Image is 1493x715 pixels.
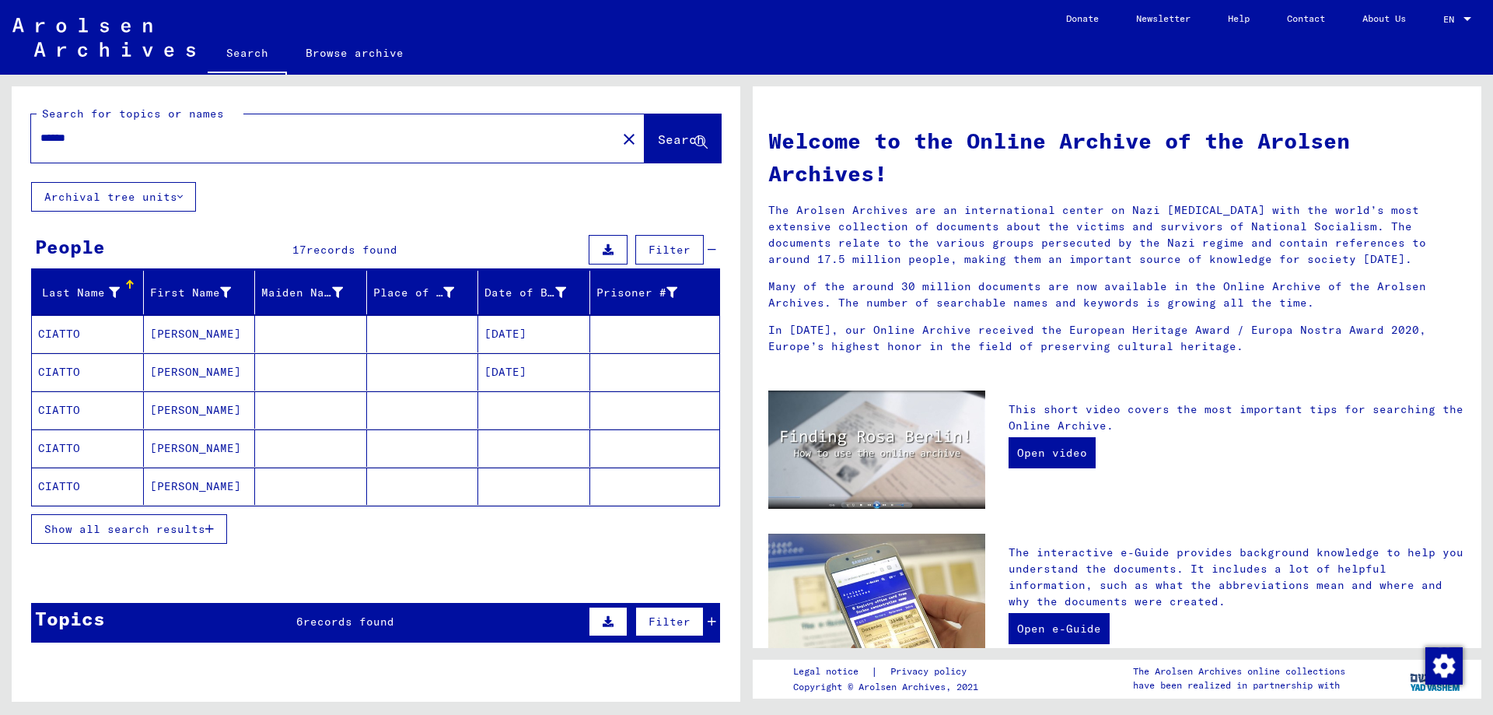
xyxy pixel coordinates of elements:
button: Search [645,114,721,163]
div: Topics [35,605,105,633]
div: Last Name [38,285,120,301]
a: Search [208,34,287,75]
div: Last Name [38,280,143,305]
div: First Name [150,280,255,305]
mat-cell: CIATTO [32,429,144,467]
div: Maiden Name [261,285,343,301]
p: Many of the around 30 million documents are now available in the Online Archive of the Arolsen Ar... [768,279,1466,311]
mat-cell: [DATE] [478,315,590,352]
div: First Name [150,285,232,301]
mat-cell: [PERSON_NAME] [144,429,256,467]
mat-cell: [DATE] [478,353,590,391]
mat-cell: CIATTO [32,315,144,352]
div: Maiden Name [261,280,366,305]
h1: Welcome to the Online Archive of the Arolsen Archives! [768,124,1466,190]
mat-cell: [PERSON_NAME] [144,353,256,391]
p: The interactive e-Guide provides background knowledge to help you understand the documents. It in... [1009,545,1466,610]
p: In [DATE], our Online Archive received the European Heritage Award / Europa Nostra Award 2020, Eu... [768,322,1466,355]
button: Archival tree units [31,182,196,212]
img: yv_logo.png [1407,659,1465,698]
a: Open video [1009,437,1096,468]
mat-label: Search for topics or names [42,107,224,121]
div: People [35,233,105,261]
mat-header-cell: Place of Birth [367,271,479,314]
a: Open e-Guide [1009,613,1110,644]
img: Arolsen_neg.svg [12,18,195,57]
p: have been realized in partnership with [1133,678,1345,692]
span: Show all search results [44,522,205,536]
p: The Arolsen Archives are an international center on Nazi [MEDICAL_DATA] with the world’s most ext... [768,202,1466,268]
mat-select-trigger: EN [1443,13,1454,25]
mat-cell: [PERSON_NAME] [144,315,256,352]
button: Clear [614,123,645,154]
a: Legal notice [793,664,871,680]
div: Prisoner # [596,280,701,305]
mat-cell: CIATTO [32,353,144,391]
img: Zustimmung ändern [1425,647,1463,685]
p: The Arolsen Archives online collections [1133,664,1345,678]
div: Date of Birth [484,285,566,301]
button: Filter [635,607,704,636]
div: Place of Birth [373,285,455,301]
span: Search [658,131,705,147]
mat-header-cell: Last Name [32,271,144,314]
span: records found [303,615,394,629]
a: Browse archive [287,34,422,72]
span: Filter [649,615,691,629]
span: 6 [296,615,303,629]
div: Place of Birth [373,280,478,305]
p: This short video covers the most important tips for searching the Online Archive. [1009,401,1466,434]
mat-header-cell: Prisoner # [590,271,720,314]
mat-header-cell: Maiden Name [255,271,367,314]
mat-header-cell: Date of Birth [478,271,590,314]
mat-cell: [PERSON_NAME] [144,391,256,429]
a: Privacy policy [878,664,985,680]
span: Filter [649,243,691,257]
p: Copyright © Arolsen Archives, 2021 [793,680,985,694]
button: Show all search results [31,514,227,544]
mat-cell: CIATTO [32,391,144,429]
mat-cell: [PERSON_NAME] [144,468,256,505]
div: | [793,664,985,680]
img: video.jpg [768,391,985,509]
div: Zustimmung ändern [1425,647,1462,684]
span: 17 [292,243,306,257]
div: Prisoner # [596,285,678,301]
mat-icon: close [620,130,638,149]
button: Filter [635,235,704,265]
mat-cell: CIATTO [32,468,144,505]
mat-header-cell: First Name [144,271,256,314]
img: eguide.jpg [768,534,985,678]
div: Date of Birth [484,280,589,305]
span: records found [306,243,397,257]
